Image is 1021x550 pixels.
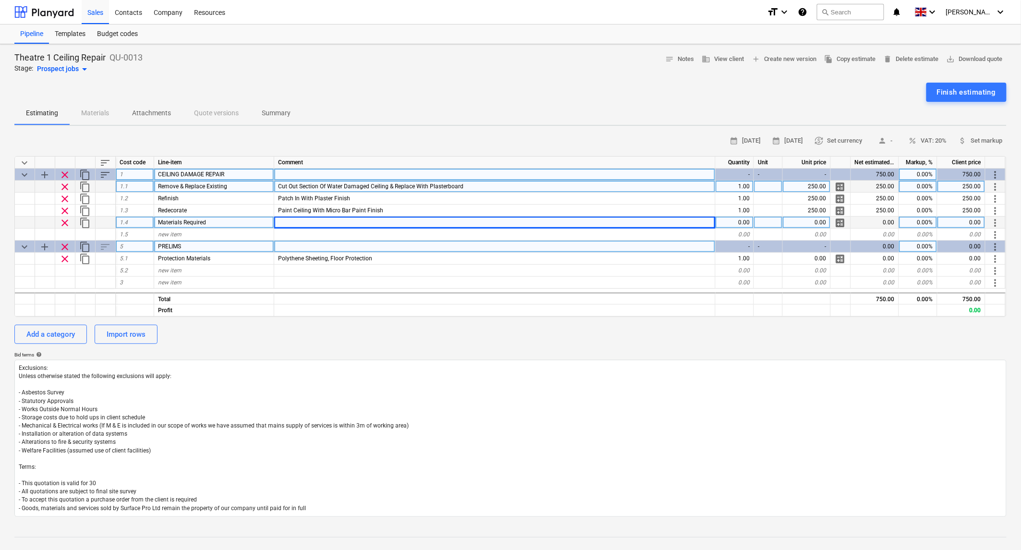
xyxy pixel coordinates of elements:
[926,83,1007,102] button: Finish estimating
[937,253,985,265] div: 0.00
[158,243,181,250] span: PRELIMS
[120,207,128,214] span: 1.3
[899,157,937,169] div: Markup, %
[716,181,754,193] div: 1.00
[132,108,171,118] p: Attachments
[99,169,111,181] span: Sort rows within category
[754,157,783,169] div: Unit
[158,171,224,178] span: CEILING DAMAGE REPAIR
[851,181,899,193] div: 250.00
[748,52,821,67] button: Create new version
[278,183,463,190] span: Cut Out Section Of Water Damaged Ceiling & Replace With Plasterboard
[716,265,754,277] div: 0.00
[851,229,899,241] div: 0.00
[278,207,383,214] span: Paint Ceiling With Micro Bar Paint Finish
[59,253,71,265] span: Remove row
[158,183,227,190] span: Remove & Replace Existing
[783,265,831,277] div: 0.00
[990,193,1001,205] span: More actions
[729,136,738,145] span: calendar_month
[59,205,71,217] span: Remove row
[59,217,71,229] span: Remove row
[158,207,187,214] span: Redecorate
[937,217,985,229] div: 0.00
[821,8,829,16] span: search
[851,169,899,181] div: 750.00
[120,255,128,262] span: 5.1
[91,24,144,44] a: Budget codes
[729,135,761,147] span: [DATE]
[937,293,985,305] div: 750.00
[120,243,123,250] span: 5
[815,136,824,145] span: currency_exchange
[49,24,91,44] a: Templates
[79,205,91,217] span: Duplicate row
[899,241,937,253] div: 0.00%
[702,54,744,65] span: View client
[262,108,291,118] p: Summary
[990,205,1001,217] span: More actions
[937,277,985,289] div: 0.00
[716,229,754,241] div: 0.00
[79,193,91,205] span: Duplicate row
[783,241,831,253] div: -
[990,169,1001,181] span: More actions
[39,241,50,253] span: Add sub category to row
[990,241,1001,253] span: More actions
[937,169,985,181] div: 750.00
[752,55,760,63] span: add
[835,217,846,229] span: Manage detailed breakdown for the row
[752,54,817,65] span: Create new version
[698,52,748,67] button: View client
[990,181,1001,193] span: More actions
[825,54,876,65] span: Copy estimate
[811,134,866,148] button: Set currency
[815,135,863,147] span: Set currency
[990,277,1001,289] span: More actions
[783,193,831,205] div: 250.00
[870,134,901,148] button: -
[158,279,182,286] span: new item
[158,231,182,238] span: new item
[716,193,754,205] div: 1.00
[947,55,955,63] span: save_alt
[772,136,781,145] span: calendar_month
[278,255,372,262] span: Polythene Sheeting, Floor Protection
[665,55,674,63] span: notes
[899,205,937,217] div: 0.00%
[59,193,71,205] span: Remove row
[716,277,754,289] div: 0.00
[798,6,807,18] i: Knowledge base
[783,277,831,289] div: 0.00
[116,157,154,169] div: Cost code
[899,193,937,205] div: 0.00%
[943,52,1007,67] button: Download quote
[19,157,30,169] span: Collapse all categories
[154,305,274,317] div: Profit
[716,241,754,253] div: -
[835,193,846,205] span: Manage detailed breakdown for the row
[768,134,807,148] button: [DATE]
[26,108,58,118] p: Estimating
[937,265,985,277] div: 0.00
[754,169,783,181] div: -
[19,169,30,181] span: Collapse category
[158,219,206,226] span: Materials Required
[278,195,350,202] span: Patch In With Plaster Finish
[851,265,899,277] div: 0.00
[783,229,831,241] div: 0.00
[937,241,985,253] div: 0.00
[899,277,937,289] div: 0.00%
[716,157,754,169] div: Quantity
[835,253,846,265] span: Manage detailed breakdown for the row
[716,217,754,229] div: 0.00
[783,253,831,265] div: 0.00
[120,171,123,178] span: 1
[767,6,778,18] i: format_size
[14,24,49,44] div: Pipeline
[120,219,128,226] span: 1.4
[783,181,831,193] div: 250.00
[880,52,943,67] button: Delete estimate
[120,183,128,190] span: 1.1
[937,229,985,241] div: 0.00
